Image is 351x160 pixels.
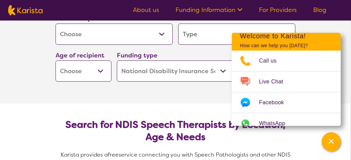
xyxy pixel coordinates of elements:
[259,77,291,87] span: Live Chat
[313,6,326,14] a: Blog
[259,97,292,108] span: Facebook
[232,33,341,126] div: Channel Menu
[61,151,108,158] span: Karista provides a
[232,113,341,134] a: Web link opens in a new tab.
[240,43,333,49] p: How can we help you [DATE]?
[117,51,157,59] label: Funding type
[8,5,43,15] img: Karista logo
[259,6,297,14] a: For Providers
[259,118,293,129] span: WhatsApp
[240,32,333,40] h2: Welcome to Karista!
[56,51,104,59] label: Age of recipient
[178,24,295,45] input: Type
[259,56,285,66] span: Call us
[133,6,159,14] a: About us
[175,6,243,14] a: Funding Information
[232,51,341,134] ul: Choose channel
[322,132,341,151] button: Channel Menu
[108,151,119,158] span: free
[61,119,290,143] h2: Search for NDIS Speech Therapists by Location, Age & Needs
